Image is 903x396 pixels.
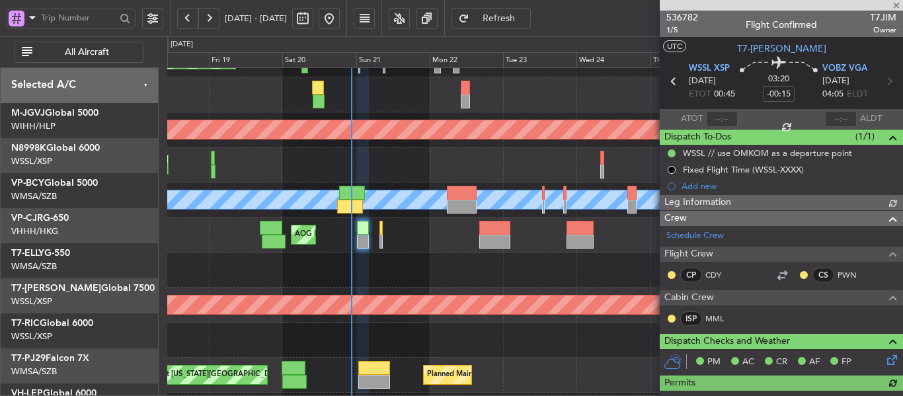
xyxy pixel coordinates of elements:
[11,143,100,153] a: N8998KGlobal 6000
[855,130,875,143] span: (1/1)
[822,62,867,75] span: VOBZ VGA
[11,120,56,132] a: WIHH/HLP
[707,356,721,369] span: PM
[666,24,698,36] span: 1/5
[11,331,52,342] a: WSSL/XSP
[11,260,57,272] a: WMSA/SZB
[11,249,44,258] span: T7-ELLY
[680,268,702,282] div: CP
[356,52,430,68] div: Sun 21
[742,356,754,369] span: AC
[776,356,787,369] span: CR
[650,52,724,68] div: Thu 25
[664,247,713,262] span: Flight Crew
[666,229,724,243] a: Schedule Crew
[847,88,868,101] span: ELDT
[683,147,852,159] div: WSSL // use OMKOM as a departure point
[11,296,52,307] a: WSSL/XSP
[430,52,503,68] div: Mon 22
[15,42,143,63] button: All Aircraft
[705,313,735,325] a: MML
[11,214,43,223] span: VP-CJR
[136,52,209,68] div: Thu 18
[225,13,287,24] span: [DATE] - [DATE]
[503,52,576,68] div: Tue 23
[838,269,867,281] a: PWN
[576,52,650,68] div: Wed 24
[11,178,44,188] span: VP-BCY
[822,88,844,101] span: 04:05
[11,190,57,202] a: WMSA/SZB
[11,225,58,237] a: VHHH/HKG
[705,269,735,281] a: CDY
[11,354,46,363] span: T7-PJ29
[664,290,714,305] span: Cabin Crew
[870,24,896,36] span: Owner
[35,48,139,57] span: All Aircraft
[683,164,804,175] div: Fixed Flight Time (WSSL-XXXX)
[131,365,357,385] div: AOG Maint [US_STATE][GEOGRAPHIC_DATA] ([US_STATE] City Intl)
[809,356,820,369] span: AF
[714,88,735,101] span: 00:45
[680,311,702,326] div: ISP
[11,214,69,223] a: VP-CJRG-650
[664,334,790,349] span: Dispatch Checks and Weather
[870,11,896,24] span: T7JIM
[11,319,93,328] a: T7-RICGlobal 6000
[209,52,282,68] div: Fri 19
[41,8,116,28] input: Trip Number
[842,356,851,369] span: FP
[11,319,40,328] span: T7-RIC
[11,178,98,188] a: VP-BCYGlobal 5000
[666,11,698,24] span: 536782
[11,366,57,377] a: WMSA/SZB
[860,112,882,126] span: ALDT
[171,39,193,50] div: [DATE]
[11,284,155,293] a: T7-[PERSON_NAME]Global 7500
[812,268,834,282] div: CS
[689,62,730,75] span: WSSL XSP
[11,155,52,167] a: WSSL/XSP
[472,14,526,23] span: Refresh
[682,180,896,192] div: Add new
[451,8,531,29] button: Refresh
[11,143,46,153] span: N8998K
[11,354,89,363] a: T7-PJ29Falcon 7X
[427,365,580,385] div: Planned Maint Sydney ([PERSON_NAME] Intl)
[689,75,716,88] span: [DATE]
[689,88,711,101] span: ETOT
[11,108,98,118] a: M-JGVJGlobal 5000
[11,108,45,118] span: M-JGVJ
[681,112,703,126] span: ATOT
[737,42,826,56] span: T7-[PERSON_NAME]
[663,40,686,52] button: UTC
[822,75,849,88] span: [DATE]
[282,52,356,68] div: Sat 20
[11,249,70,258] a: T7-ELLYG-550
[664,130,731,145] span: Dispatch To-Dos
[746,18,817,32] div: Flight Confirmed
[11,284,101,293] span: T7-[PERSON_NAME]
[768,73,789,86] span: 03:20
[664,211,687,226] span: Crew
[295,225,440,245] div: AOG Maint [GEOGRAPHIC_DATA] (Seletar)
